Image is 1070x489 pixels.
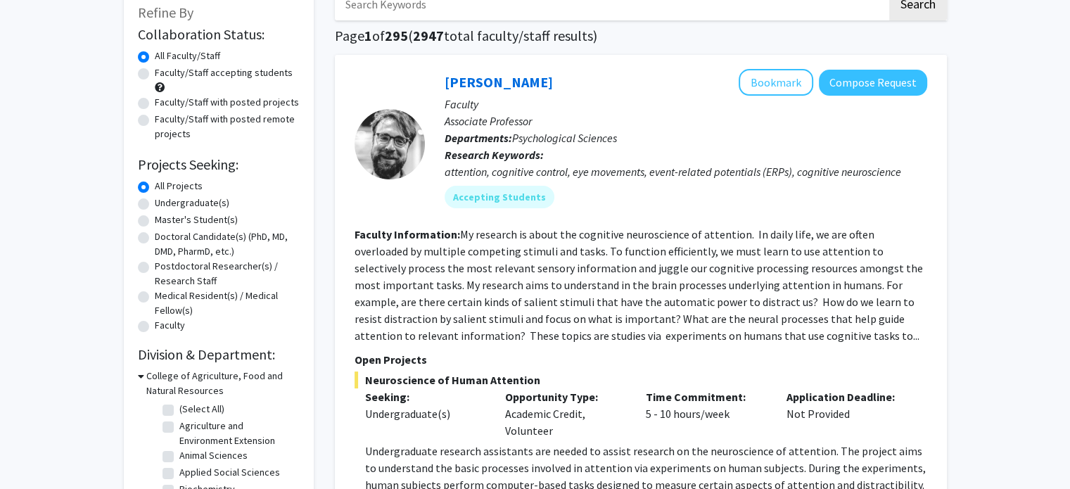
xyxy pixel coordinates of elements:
[11,426,60,478] iframe: Chat
[179,402,224,417] label: (Select All)
[355,351,927,368] p: Open Projects
[385,27,408,44] span: 295
[179,465,280,480] label: Applied Social Sciences
[739,69,813,96] button: Add Nicholas Gaspelin to Bookmarks
[445,73,553,91] a: [PERSON_NAME]
[179,448,248,463] label: Animal Sciences
[365,388,485,405] p: Seeking:
[179,419,296,448] label: Agriculture and Environment Extension
[355,227,460,241] b: Faculty Information:
[138,26,300,43] h2: Collaboration Status:
[445,131,512,145] b: Departments:
[155,288,300,318] label: Medical Resident(s) / Medical Fellow(s)
[155,212,238,227] label: Master's Student(s)
[155,196,229,210] label: Undergraduate(s)
[786,388,906,405] p: Application Deadline:
[155,179,203,193] label: All Projects
[635,388,776,439] div: 5 - 10 hours/week
[355,371,927,388] span: Neuroscience of Human Attention
[445,186,554,208] mat-chip: Accepting Students
[776,388,917,439] div: Not Provided
[138,156,300,173] h2: Projects Seeking:
[355,227,923,343] fg-read-more: My research is about the cognitive neuroscience of attention. In daily life, we are often overloa...
[364,27,372,44] span: 1
[413,27,444,44] span: 2947
[155,229,300,259] label: Doctoral Candidate(s) (PhD, MD, DMD, PharmD, etc.)
[445,96,927,113] p: Faculty
[495,388,635,439] div: Academic Credit, Volunteer
[646,388,765,405] p: Time Commitment:
[819,70,927,96] button: Compose Request to Nicholas Gaspelin
[512,131,617,145] span: Psychological Sciences
[138,346,300,363] h2: Division & Department:
[505,388,625,405] p: Opportunity Type:
[445,113,927,129] p: Associate Professor
[445,148,544,162] b: Research Keywords:
[155,49,220,63] label: All Faculty/Staff
[365,405,485,422] div: Undergraduate(s)
[146,369,300,398] h3: College of Agriculture, Food and Natural Resources
[155,318,185,333] label: Faculty
[335,27,947,44] h1: Page of ( total faculty/staff results)
[155,112,300,141] label: Faculty/Staff with posted remote projects
[445,163,927,180] div: attention, cognitive control, eye movements, event-related potentials (ERPs), cognitive neuroscience
[155,95,299,110] label: Faculty/Staff with posted projects
[155,259,300,288] label: Postdoctoral Researcher(s) / Research Staff
[138,4,193,21] span: Refine By
[155,65,293,80] label: Faculty/Staff accepting students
